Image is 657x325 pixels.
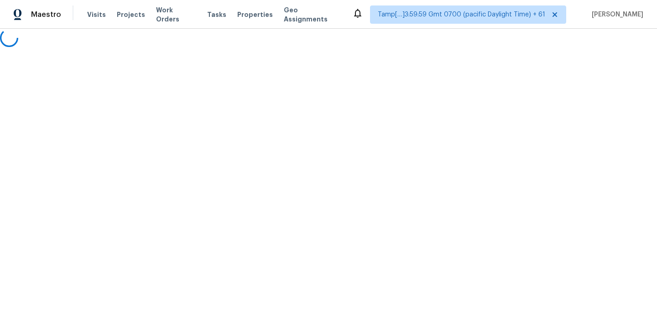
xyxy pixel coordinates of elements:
[284,5,341,24] span: Geo Assignments
[156,5,196,24] span: Work Orders
[237,10,273,19] span: Properties
[31,10,61,19] span: Maestro
[207,11,226,18] span: Tasks
[87,10,106,19] span: Visits
[117,10,145,19] span: Projects
[588,10,643,19] span: [PERSON_NAME]
[378,10,545,19] span: Tamp[…]3:59:59 Gmt 0700 (pacific Daylight Time) + 61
